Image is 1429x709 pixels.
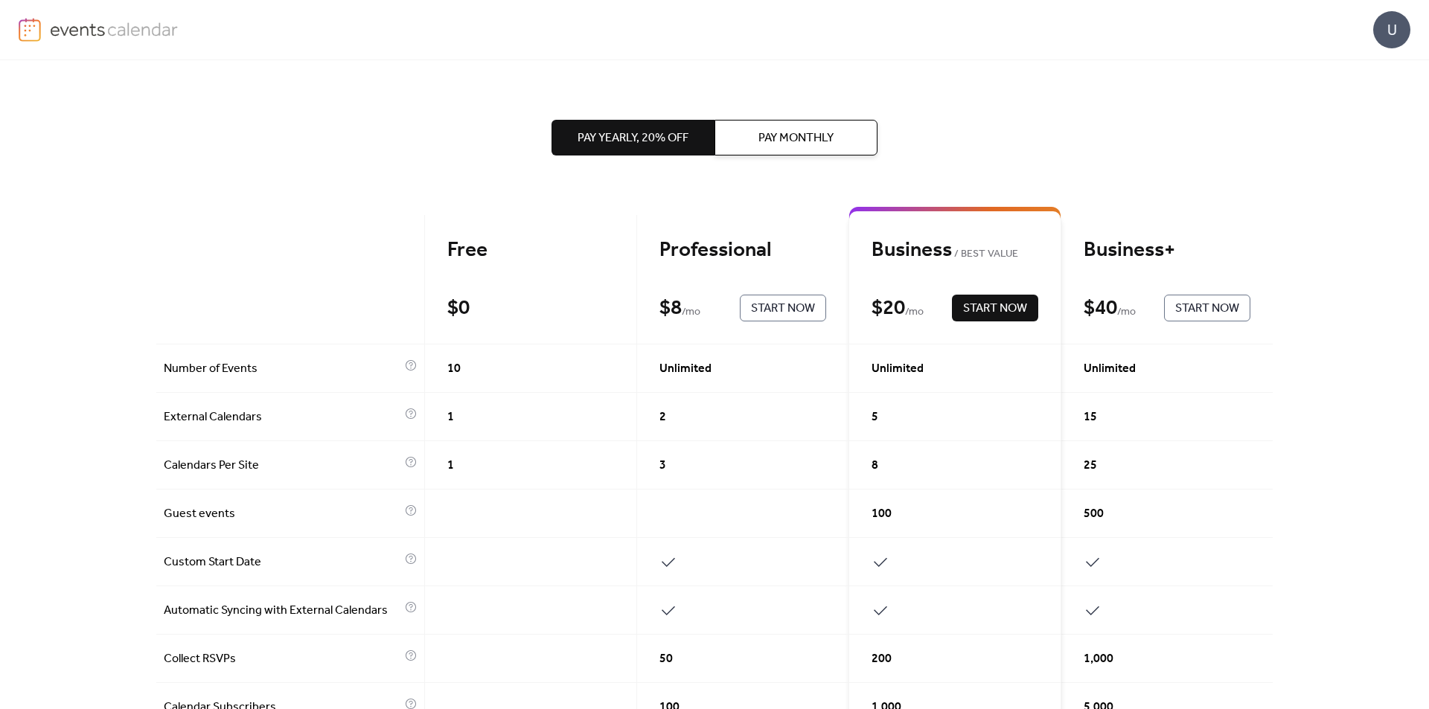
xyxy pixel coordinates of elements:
span: Unlimited [659,360,712,378]
span: Guest events [164,505,401,523]
button: Pay Monthly [714,120,877,155]
span: 2 [659,408,666,426]
span: BEST VALUE [952,246,1018,263]
span: Start Now [963,300,1027,318]
button: Start Now [952,295,1038,321]
span: 1 [447,457,454,475]
span: Unlimited [1084,360,1136,378]
span: Unlimited [872,360,924,378]
span: 1 [447,408,454,426]
span: Start Now [751,300,815,318]
div: $ 8 [659,295,682,321]
span: / mo [1117,304,1136,321]
button: Start Now [1164,295,1250,321]
div: Business+ [1084,237,1250,263]
span: 15 [1084,408,1097,426]
span: External Calendars [164,408,401,426]
span: Number of Events [164,360,401,378]
span: Pay Monthly [758,129,834,147]
span: Calendars Per Site [164,457,401,475]
span: / mo [905,304,924,321]
div: U [1373,11,1410,48]
span: 5 [872,408,878,426]
div: $ 40 [1084,295,1117,321]
span: Start Now [1175,300,1239,318]
img: logo [19,18,41,42]
span: 25 [1084,457,1097,475]
div: Professional [659,237,826,263]
button: Pay Yearly, 20% off [552,120,714,155]
div: Business [872,237,1038,263]
span: 3 [659,457,666,475]
span: 50 [659,650,673,668]
span: Collect RSVPs [164,650,401,668]
div: $ 20 [872,295,905,321]
span: / mo [682,304,700,321]
span: Automatic Syncing with External Calendars [164,602,401,620]
span: 500 [1084,505,1104,523]
span: 200 [872,650,892,668]
span: Pay Yearly, 20% off [578,129,688,147]
img: logo-type [50,18,179,40]
div: Free [447,237,614,263]
span: Custom Start Date [164,554,401,571]
span: 100 [872,505,892,523]
span: 10 [447,360,461,378]
div: $ 0 [447,295,470,321]
span: 8 [872,457,878,475]
span: 1,000 [1084,650,1113,668]
button: Start Now [740,295,826,321]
